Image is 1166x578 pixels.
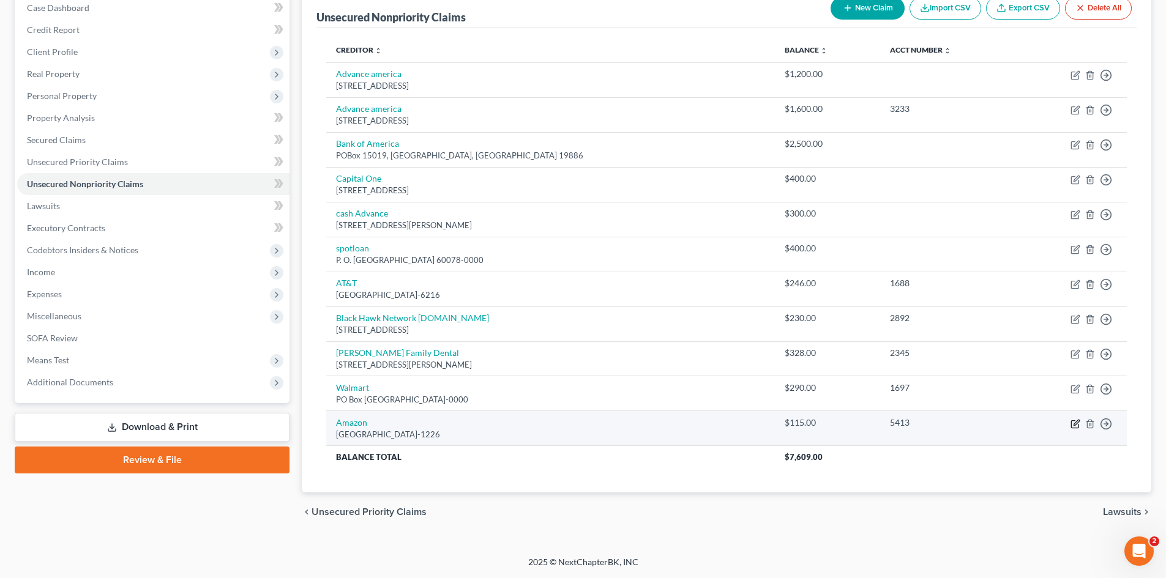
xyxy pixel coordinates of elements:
div: $290.00 [785,382,870,394]
span: Income [27,267,55,277]
a: Black Hawk Network [DOMAIN_NAME] [336,313,489,323]
a: [PERSON_NAME] Family Dental [336,347,459,358]
button: Lawsuits chevron_right [1103,507,1151,517]
a: Acct Number unfold_more [890,45,951,54]
div: 2025 © NextChapterBK, INC [234,556,932,578]
div: P. O. [GEOGRAPHIC_DATA] 60078-0000 [336,254,765,266]
a: Lawsuits [17,195,290,217]
i: unfold_more [375,47,382,54]
div: $1,600.00 [785,103,870,115]
div: [STREET_ADDRESS][PERSON_NAME] [336,220,765,231]
a: Advance america [336,103,402,114]
span: Real Property [27,69,80,79]
a: Review & File [15,446,290,473]
i: chevron_left [302,507,312,517]
div: Unsecured Nonpriority Claims [316,10,466,24]
div: [GEOGRAPHIC_DATA]-6216 [336,289,765,301]
span: Codebtors Insiders & Notices [27,245,138,255]
a: Credit Report [17,19,290,41]
div: $400.00 [785,172,870,185]
a: spotloan [336,243,369,253]
iframe: Intercom live chat [1124,536,1154,566]
span: Lawsuits [1103,507,1142,517]
a: SOFA Review [17,327,290,349]
div: $230.00 [785,312,870,324]
div: [STREET_ADDRESS] [336,324,765,336]
span: Lawsuits [27,201,60,211]
a: Balance unfold_more [785,45,828,54]
div: 1697 [890,382,1006,394]
a: Unsecured Nonpriority Claims [17,173,290,195]
a: AT&T [336,278,357,288]
div: [STREET_ADDRESS][PERSON_NAME] [336,359,765,371]
div: $2,500.00 [785,138,870,150]
a: Download & Print [15,413,290,442]
div: $400.00 [785,242,870,254]
span: Client Profile [27,46,78,57]
div: [STREET_ADDRESS] [336,185,765,196]
a: Secured Claims [17,129,290,151]
span: 2 [1149,536,1159,546]
div: $300.00 [785,207,870,220]
span: SOFA Review [27,333,78,343]
div: [STREET_ADDRESS] [336,80,765,92]
div: $1,200.00 [785,68,870,80]
span: Expenses [27,289,62,299]
span: Unsecured Priority Claims [27,157,128,167]
div: $246.00 [785,277,870,289]
a: Walmart [336,382,369,393]
a: Bank of America [336,138,399,149]
div: [GEOGRAPHIC_DATA]-1226 [336,429,765,440]
div: 1688 [890,277,1006,289]
a: Advance america [336,69,402,79]
span: $7,609.00 [785,452,823,462]
span: Unsecured Priority Claims [312,507,427,517]
span: Secured Claims [27,135,86,145]
span: Means Test [27,355,69,365]
div: 2345 [890,347,1006,359]
div: 2892 [890,312,1006,324]
div: 5413 [890,417,1006,429]
a: Capital One [336,173,381,183]
div: [STREET_ADDRESS] [336,115,765,127]
div: $115.00 [785,417,870,429]
span: Property Analysis [27,113,95,123]
a: Amazon [336,417,367,428]
div: POBox 15019, [GEOGRAPHIC_DATA], [GEOGRAPHIC_DATA] 19886 [336,150,765,161]
button: chevron_left Unsecured Priority Claims [302,507,427,517]
th: Balance Total [326,446,775,468]
span: Unsecured Nonpriority Claims [27,179,143,189]
span: Credit Report [27,24,80,35]
i: unfold_more [944,47,951,54]
i: chevron_right [1142,507,1151,517]
span: Miscellaneous [27,311,81,321]
span: Case Dashboard [27,2,89,13]
a: Property Analysis [17,107,290,129]
a: Unsecured Priority Claims [17,151,290,173]
i: unfold_more [820,47,828,54]
a: cash Advance [336,208,388,218]
span: Additional Documents [27,377,113,387]
div: PO Box [GEOGRAPHIC_DATA]-0000 [336,394,765,406]
span: Personal Property [27,91,97,101]
div: 3233 [890,103,1006,115]
a: Executory Contracts [17,217,290,239]
a: Creditor unfold_more [336,45,382,54]
div: $328.00 [785,347,870,359]
span: Executory Contracts [27,223,105,233]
